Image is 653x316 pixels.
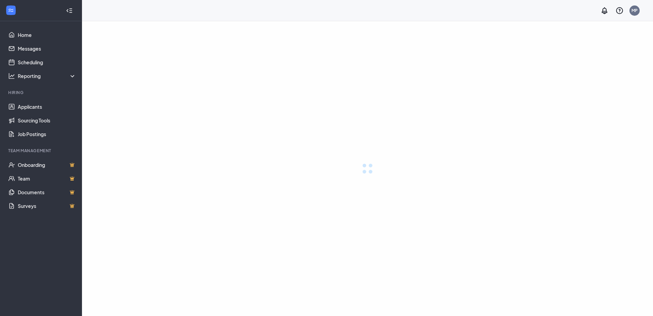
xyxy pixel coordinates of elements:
[18,28,76,42] a: Home
[18,73,77,79] div: Reporting
[615,6,624,15] svg: QuestionInfo
[18,114,76,127] a: Sourcing Tools
[8,7,14,14] svg: WorkstreamLogo
[18,55,76,69] a: Scheduling
[18,199,76,213] a: SurveysCrown
[600,6,609,15] svg: Notifications
[8,73,15,79] svg: Analysis
[66,7,73,14] svg: Collapse
[18,158,76,172] a: OnboardingCrown
[18,100,76,114] a: Applicants
[631,8,638,13] div: MP
[8,148,75,154] div: Team Management
[18,42,76,55] a: Messages
[18,127,76,141] a: Job Postings
[18,172,76,185] a: TeamCrown
[8,90,75,95] div: Hiring
[18,185,76,199] a: DocumentsCrown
